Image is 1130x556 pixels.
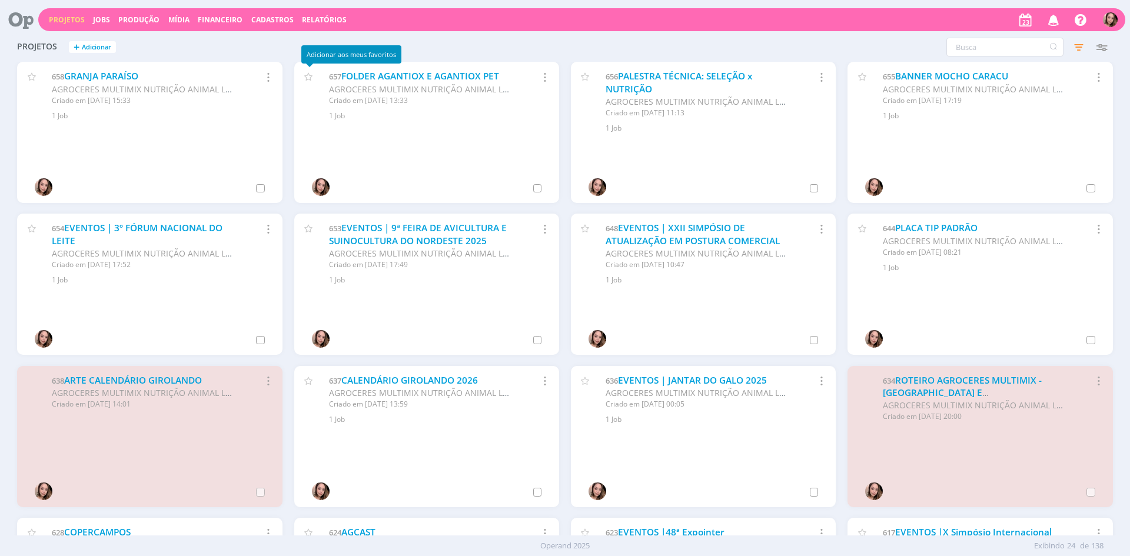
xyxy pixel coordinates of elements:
[883,84,1075,95] span: AGROCERES MULTIMIX NUTRIÇÃO ANIMAL LTDA.
[35,178,52,196] img: T
[302,15,347,25] a: Relatórios
[49,15,85,25] a: Projetos
[865,178,883,196] img: T
[883,527,895,538] span: 617
[883,247,1063,258] div: Criado em [DATE] 08:21
[329,223,341,234] span: 653
[52,84,244,95] span: AGROCERES MULTIMIX NUTRIÇÃO ANIMAL LTDA.
[198,15,242,25] a: Financeiro
[248,15,297,25] button: Cadastros
[312,178,330,196] img: T
[52,222,222,247] a: EVENTOS | 3º FÓRUM NACIONAL DO LEITE
[883,399,1075,411] span: AGROCERES MULTIMIX NUTRIÇÃO ANIMAL LTDA.
[168,15,190,25] a: Mídia
[52,95,232,106] div: Criado em [DATE] 15:33
[606,527,618,538] span: 623
[606,108,786,118] div: Criado em [DATE] 11:13
[606,96,797,107] span: AGROCERES MULTIMIX NUTRIÇÃO ANIMAL LTDA.
[1067,540,1075,552] span: 24
[589,330,606,348] img: T
[1091,540,1104,552] span: 138
[329,375,341,386] span: 637
[165,15,193,25] button: Mídia
[194,15,246,25] button: Financeiro
[82,44,111,51] span: Adicionar
[93,15,110,25] a: Jobs
[312,482,330,500] img: T
[17,42,57,52] span: Projetos
[1080,540,1089,552] span: de
[946,38,1063,56] input: Busca
[606,414,822,425] div: 1 Job
[606,70,752,95] a: PALESTRA TÉCNICA: SELEÇÃO x NUTRIÇÃO
[298,15,350,25] button: Relatórios
[35,482,52,500] img: T
[329,259,510,270] div: Criado em [DATE] 17:49
[865,330,883,348] img: T
[64,526,131,538] a: COPERCAMPOS
[69,41,116,54] button: +Adicionar
[895,222,978,234] a: PLACA TIP PADRÃO
[606,375,618,386] span: 636
[606,222,780,247] a: EVENTOS | XXII SIMPÓSIO DE ATUALIZAÇÃO EM POSTURA COMERCIAL
[329,414,545,425] div: 1 Job
[115,15,163,25] button: Produção
[329,222,507,247] a: EVENTOS | 9ª FEIRA DE AVICULTURA E SUINOCULTURA DO NORDESTE 2025
[52,375,64,386] span: 638
[589,178,606,196] img: T
[1103,12,1118,27] img: T
[606,275,822,285] div: 1 Job
[341,70,499,82] a: FOLDER AGANTIOX E AGANTIOX PET
[52,71,64,82] span: 658
[341,526,375,538] a: AGCAST
[52,527,64,538] span: 628
[118,15,159,25] a: Produção
[301,45,401,64] div: Adicionar aos meus favoritos
[52,275,268,285] div: 1 Job
[618,374,767,387] a: EVENTOS | JANTAR DO GALO 2025
[64,374,202,387] a: ARTE CALENDÁRIO GIROLANDO
[52,111,268,121] div: 1 Job
[883,411,1063,422] div: Criado em [DATE] 20:00
[606,259,786,270] div: Criado em [DATE] 10:47
[883,526,1052,551] a: EVENTOS |X Simpósio Internacional Nutrir
[606,223,618,234] span: 648
[883,374,1042,412] a: ROTEIRO AGROCERES MULTIMIX - [GEOGRAPHIC_DATA] E [GEOGRAPHIC_DATA]
[883,262,1099,273] div: 1 Job
[52,387,244,398] span: AGROCERES MULTIMIX NUTRIÇÃO ANIMAL LTDA.
[329,527,341,538] span: 624
[883,95,1063,106] div: Criado em [DATE] 17:19
[589,482,606,500] img: T
[883,111,1099,121] div: 1 Job
[89,15,114,25] button: Jobs
[74,41,79,54] span: +
[883,375,895,386] span: 634
[1034,540,1065,552] span: Exibindo
[895,70,1008,82] a: BANNER MOCHO CARACU
[606,123,822,134] div: 1 Job
[52,248,244,259] span: AGROCERES MULTIMIX NUTRIÇÃO ANIMAL LTDA.
[606,399,786,409] div: Criado em [DATE] 00:05
[606,71,618,82] span: 656
[883,223,895,234] span: 644
[865,482,883,500] img: T
[883,235,1075,247] span: AGROCERES MULTIMIX NUTRIÇÃO ANIMAL LTDA.
[329,399,510,409] div: Criado em [DATE] 13:59
[251,15,294,25] span: Cadastros
[45,15,88,25] button: Projetos
[329,248,521,259] span: AGROCERES MULTIMIX NUTRIÇÃO ANIMAL LTDA.
[606,248,797,259] span: AGROCERES MULTIMIX NUTRIÇÃO ANIMAL LTDA.
[52,259,232,270] div: Criado em [DATE] 17:52
[606,387,797,398] span: AGROCERES MULTIMIX NUTRIÇÃO ANIMAL LTDA.
[341,374,478,387] a: CALENDÁRIO GIROLANDO 2026
[329,275,545,285] div: 1 Job
[52,223,64,234] span: 654
[329,95,510,106] div: Criado em [DATE] 13:33
[883,71,895,82] span: 655
[35,330,52,348] img: T
[329,111,545,121] div: 1 Job
[329,387,521,398] span: AGROCERES MULTIMIX NUTRIÇÃO ANIMAL LTDA.
[52,399,232,409] div: Criado em [DATE] 14:01
[618,526,724,538] a: EVENTOS |48ª Expointer
[312,330,330,348] img: T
